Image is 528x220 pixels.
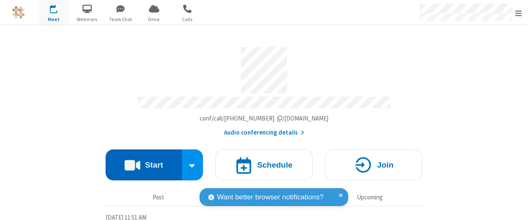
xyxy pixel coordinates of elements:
[109,190,208,206] button: Past
[215,149,313,180] button: Schedule
[320,190,420,206] button: Upcoming
[257,161,292,169] h4: Schedule
[325,149,422,180] button: Join
[139,16,170,23] span: Drive
[12,6,25,19] img: QA Selenium DO NOT DELETE OR CHANGE
[200,114,329,123] button: Copy my meeting room linkCopy my meeting room link
[182,149,203,180] div: Start conference options
[172,16,203,23] span: Calls
[224,128,304,137] button: Audio conferencing details
[217,192,323,203] span: Want better browser notifications?
[72,16,103,23] span: Webinars
[200,114,329,122] span: Copy my meeting room link
[507,199,522,214] iframe: Chat
[145,161,163,169] h4: Start
[105,16,136,23] span: Team Chat
[106,149,182,180] button: Start
[38,16,69,23] span: Meet
[377,161,394,169] h4: Join
[56,5,61,11] div: 1
[106,41,422,137] section: Account details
